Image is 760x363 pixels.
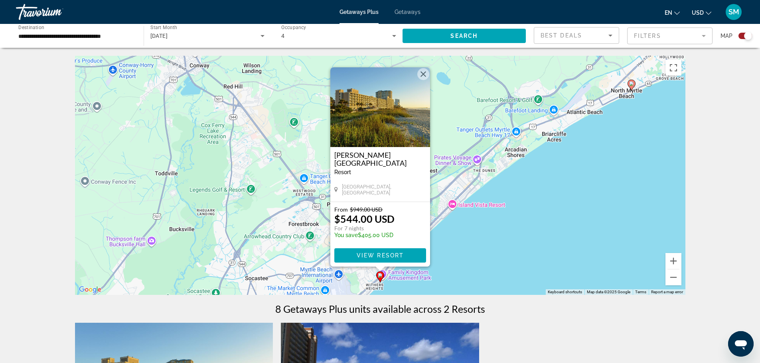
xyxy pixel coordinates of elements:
span: [DATE] [150,33,168,39]
img: Google [77,285,103,295]
span: 4 [281,33,284,39]
img: ii_wmy1.jpg [330,67,430,147]
span: en [665,10,672,16]
a: Travorium [16,2,96,22]
a: Terms (opens in new tab) [635,290,646,294]
button: Close [417,68,429,80]
span: Occupancy [281,25,306,30]
p: $405.00 USD [334,232,395,238]
button: Keyboard shortcuts [548,289,582,295]
span: Map data ©2025 Google [587,290,630,294]
button: Toggle fullscreen view [665,60,681,76]
button: Zoom out [665,269,681,285]
a: [PERSON_NAME][GEOGRAPHIC_DATA] [334,151,426,167]
h1: 8 Getaways Plus units available across 2 Resorts [275,303,485,315]
p: $544.00 USD [334,213,395,225]
span: USD [692,10,704,16]
button: View Resort [334,248,426,263]
span: You save [334,232,358,238]
span: Destination [18,24,44,30]
a: Getaways Plus [340,9,379,15]
span: Start Month [150,25,177,30]
p: For 7 nights [334,225,395,232]
span: $949.00 USD [350,206,383,213]
mat-select: Sort by [541,31,612,40]
a: Report a map error [651,290,683,294]
iframe: Button to launch messaging window [728,331,754,357]
button: User Menu [723,4,744,20]
button: Zoom in [665,253,681,269]
span: View Resort [356,252,403,259]
button: Change language [665,7,680,18]
span: SM [728,8,739,16]
span: Resort [334,169,351,175]
button: Filter [627,27,713,45]
button: Change currency [692,7,711,18]
span: From [334,206,348,213]
a: Getaways [395,9,420,15]
span: Best Deals [541,32,582,39]
a: Open this area in Google Maps (opens a new window) [77,285,103,295]
span: Search [450,33,478,39]
span: Map [721,30,732,41]
span: [GEOGRAPHIC_DATA], [GEOGRAPHIC_DATA] [342,184,426,196]
button: Search [403,29,526,43]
